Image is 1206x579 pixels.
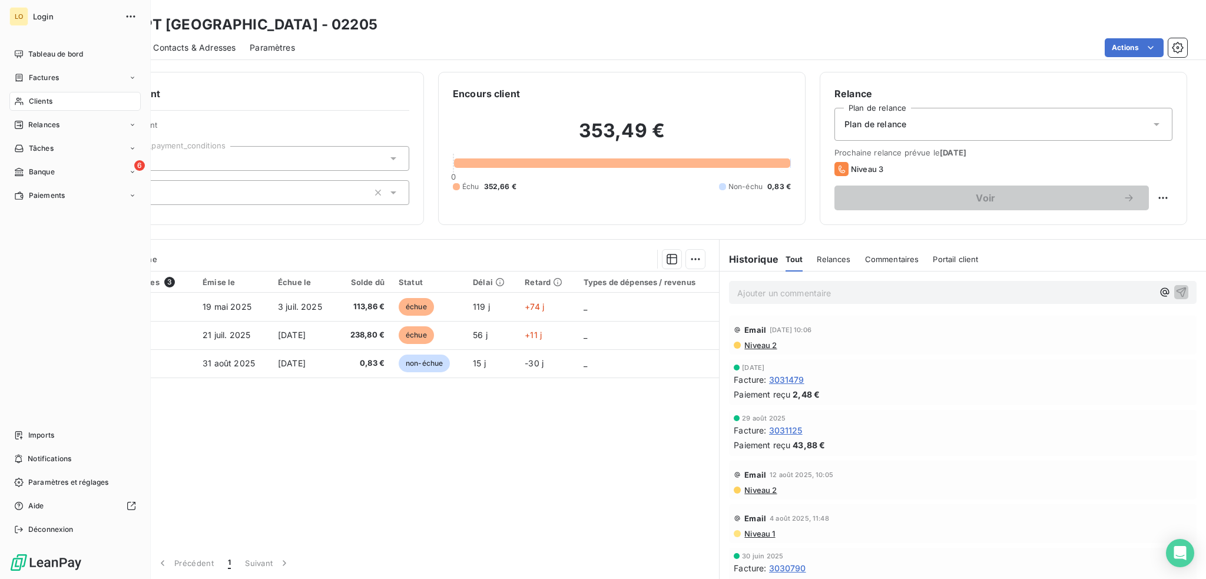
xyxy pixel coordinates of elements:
span: 6 [134,160,145,171]
button: 1 [221,551,238,575]
span: Relances [817,254,850,264]
span: 3 juil. 2025 [278,302,322,312]
span: 0,83 € [344,358,385,369]
span: [DATE] 10:06 [770,326,811,333]
button: Voir [834,186,1149,210]
span: 1 [228,557,231,569]
div: LO [9,7,28,26]
div: Retard [525,277,569,287]
span: +74 j [525,302,544,312]
span: Email [744,514,766,523]
span: Aide [28,501,44,511]
span: Déconnexion [28,524,74,535]
span: Niveau 3 [851,164,883,174]
span: _ [584,358,587,368]
span: 21 juil. 2025 [203,330,250,340]
span: Portail client [933,254,978,264]
span: Voir [849,193,1123,203]
span: 12 août 2025, 10:05 [770,471,833,478]
span: Propriétés Client [95,120,409,137]
span: Tâches [29,143,54,154]
a: Aide [9,497,141,515]
span: Email [744,325,766,335]
span: Imports [28,430,54,441]
span: Relances [28,120,59,130]
div: Solde dû [344,277,385,287]
div: Délai [473,277,511,287]
span: Niveau 2 [743,340,777,350]
span: 0 [451,172,456,181]
span: Login [33,12,118,21]
span: 238,80 € [344,329,385,341]
input: Ajouter une valeur [148,187,157,198]
span: 3031479 [769,373,804,386]
h6: Informations client [71,87,409,101]
div: Types de dépenses / revenus [584,277,713,287]
span: Facture : [734,562,766,574]
span: Paramètres et réglages [28,477,108,488]
span: [DATE] [278,330,306,340]
button: Suivant [238,551,297,575]
span: Clients [29,96,52,107]
div: Échue le [278,277,330,287]
span: [DATE] [278,358,306,368]
h2: 353,49 € [453,119,791,154]
span: 2,48 € [793,388,820,401]
span: Contacts & Adresses [153,42,236,54]
span: Tout [786,254,803,264]
span: Échu [462,181,479,192]
div: Émise le [203,277,264,287]
span: échue [399,298,434,316]
span: 56 j [473,330,488,340]
span: 30 juin 2025 [742,552,783,560]
span: Paramètres [250,42,295,54]
span: Tableau de bord [28,49,83,59]
span: Non-échu [728,181,763,192]
span: Facture : [734,424,766,436]
span: échue [399,326,434,344]
span: Notifications [28,454,71,464]
span: Niveau 2 [743,485,777,495]
h6: Historique [720,252,778,266]
span: Email [744,470,766,479]
span: Banque [29,167,55,177]
span: 113,86 € [344,301,385,313]
span: 43,88 € [793,439,825,451]
span: _ [584,302,587,312]
span: 3 [164,277,175,287]
span: 19 mai 2025 [203,302,251,312]
span: Paiement reçu [734,388,790,401]
span: Commentaires [865,254,919,264]
h6: Relance [834,87,1172,101]
span: [DATE] [742,364,764,371]
span: Paiements [29,190,65,201]
img: Logo LeanPay [9,553,82,572]
span: +11 j [525,330,542,340]
div: Statut [399,277,459,287]
h3: LADAPT [GEOGRAPHIC_DATA] - 02205 [104,14,377,35]
span: 31 août 2025 [203,358,255,368]
span: 4 août 2025, 11:48 [770,515,829,522]
span: 3031125 [769,424,803,436]
span: 29 août 2025 [742,415,786,422]
span: 119 j [473,302,490,312]
span: Prochaine relance prévue le [834,148,1172,157]
button: Précédent [150,551,221,575]
span: Plan de relance [844,118,906,130]
span: 352,66 € [484,181,516,192]
span: Factures [29,72,59,83]
button: Actions [1105,38,1164,57]
span: Niveau 1 [743,529,775,538]
span: non-échue [399,355,450,372]
span: -30 j [525,358,544,368]
div: Open Intercom Messenger [1166,539,1194,567]
span: 15 j [473,358,486,368]
span: 3030790 [769,562,806,574]
span: _ [584,330,587,340]
span: Facture : [734,373,766,386]
span: 0,83 € [767,181,791,192]
span: Paiement reçu [734,439,790,451]
h6: Encours client [453,87,520,101]
span: [DATE] [940,148,966,157]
